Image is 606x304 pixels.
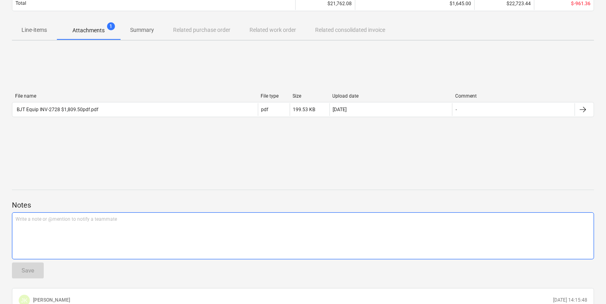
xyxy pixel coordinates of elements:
[571,1,590,6] span: $-961.36
[359,1,471,6] div: $1,645.00
[333,107,347,112] div: [DATE]
[21,26,47,34] p: Line-items
[333,93,449,99] div: Upload date
[16,107,98,112] div: BJT Equip INV-2728 $1,809.50pdf.pdf
[456,107,457,112] div: -
[21,297,27,304] span: JK
[130,26,154,34] p: Summary
[261,93,286,99] div: File type
[15,93,255,99] div: File name
[293,93,326,99] div: Size
[33,297,70,304] p: [PERSON_NAME]
[107,22,115,30] span: 1
[566,266,606,304] iframe: Chat Widget
[455,93,572,99] div: Comment
[293,107,316,112] div: 199.53 KB
[12,200,594,210] p: Notes
[72,26,105,35] p: Attachments
[553,297,587,304] p: [DATE] 14:15:48
[261,107,269,112] div: pdf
